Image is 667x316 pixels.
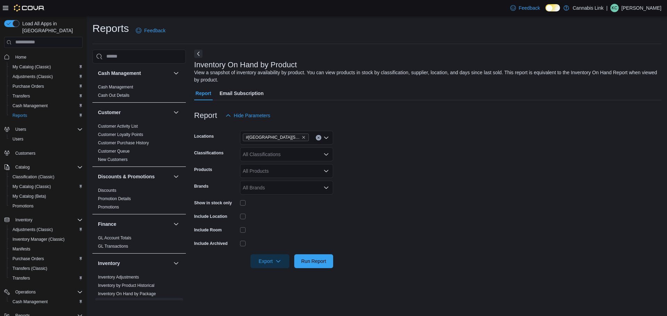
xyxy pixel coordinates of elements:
[223,109,273,122] button: Hide Parameters
[220,86,264,100] span: Email Subscription
[10,202,36,210] a: Promotions
[172,259,180,267] button: Inventory
[545,11,546,12] span: Dark Mode
[612,4,618,12] span: KC
[10,274,33,282] a: Transfers
[194,167,212,172] label: Products
[323,135,329,140] button: Open list of options
[98,148,130,154] span: Customer Queue
[92,22,129,35] h1: Reports
[7,244,85,254] button: Manifests
[7,82,85,91] button: Purchase Orders
[98,205,119,210] a: Promotions
[98,221,116,228] h3: Finance
[610,4,619,12] div: Kayla Chow
[98,196,131,201] a: Promotion Details
[98,260,120,267] h3: Inventory
[13,184,51,189] span: My Catalog (Classic)
[10,72,83,81] span: Adjustments (Classic)
[98,157,127,162] span: New Customers
[7,91,85,101] button: Transfers
[10,135,26,143] a: Users
[10,235,67,244] a: Inventory Manager (Classic)
[10,102,83,110] span: Cash Management
[13,163,32,171] button: Catalog
[13,288,39,296] button: Operations
[98,275,139,280] a: Inventory Adjustments
[13,84,44,89] span: Purchase Orders
[15,217,32,223] span: Inventory
[10,173,57,181] a: Classification (Classic)
[10,182,54,191] a: My Catalog (Classic)
[98,84,133,90] span: Cash Management
[7,225,85,234] button: Adjustments (Classic)
[13,246,30,252] span: Manifests
[13,149,83,157] span: Customers
[1,287,85,297] button: Operations
[13,194,46,199] span: My Catalog (Beta)
[194,183,208,189] label: Brands
[573,4,603,12] p: Cannabis Link
[10,192,83,200] span: My Catalog (Beta)
[323,185,329,190] button: Open list of options
[196,86,211,100] span: Report
[194,134,214,139] label: Locations
[1,148,85,158] button: Customers
[194,61,297,69] h3: Inventory On Hand by Product
[13,227,53,232] span: Adjustments (Classic)
[13,266,47,271] span: Transfers (Classic)
[10,245,83,253] span: Manifests
[13,216,35,224] button: Inventory
[10,255,47,263] a: Purchase Orders
[98,173,155,180] h3: Discounts & Promotions
[98,93,130,98] a: Cash Out Details
[98,188,116,193] a: Discounts
[15,164,30,170] span: Catalog
[194,241,228,246] label: Include Archived
[10,63,54,71] a: My Catalog (Classic)
[7,72,85,82] button: Adjustments (Classic)
[13,136,23,142] span: Users
[13,93,30,99] span: Transfers
[7,297,85,307] button: Cash Management
[10,225,56,234] a: Adjustments (Classic)
[13,288,83,296] span: Operations
[13,74,53,79] span: Adjustments (Classic)
[13,174,55,180] span: Classification (Classic)
[302,135,306,139] button: Remove #1 1175 Hyde Park Road, Unit 2B from selection in this group
[606,4,608,12] p: |
[92,234,186,253] div: Finance
[7,134,85,144] button: Users
[7,264,85,273] button: Transfers (Classic)
[294,254,333,268] button: Run Report
[243,134,309,141] span: #1 1175 Hyde Park Road, Unit 2B
[10,173,83,181] span: Classification (Classic)
[1,215,85,225] button: Inventory
[98,291,156,297] span: Inventory On Hand by Package
[98,196,131,202] span: Promotion Details
[98,300,154,305] a: Inventory On Hand by Product
[194,200,232,206] label: Show in stock only
[172,220,180,228] button: Finance
[10,102,50,110] a: Cash Management
[10,82,47,91] a: Purchase Orders
[7,273,85,283] button: Transfers
[13,125,83,134] span: Users
[13,53,83,61] span: Home
[15,127,26,132] span: Users
[7,182,85,191] button: My Catalog (Classic)
[10,264,83,273] span: Transfers (Classic)
[7,234,85,244] button: Inventory Manager (Classic)
[10,298,50,306] a: Cash Management
[98,236,131,240] a: GL Account Totals
[98,85,133,89] a: Cash Management
[234,112,270,119] span: Hide Parameters
[98,124,138,129] a: Customer Activity List
[10,92,83,100] span: Transfers
[15,289,36,295] span: Operations
[194,69,658,84] div: View a snapshot of inventory availability by product. You can view products in stock by classific...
